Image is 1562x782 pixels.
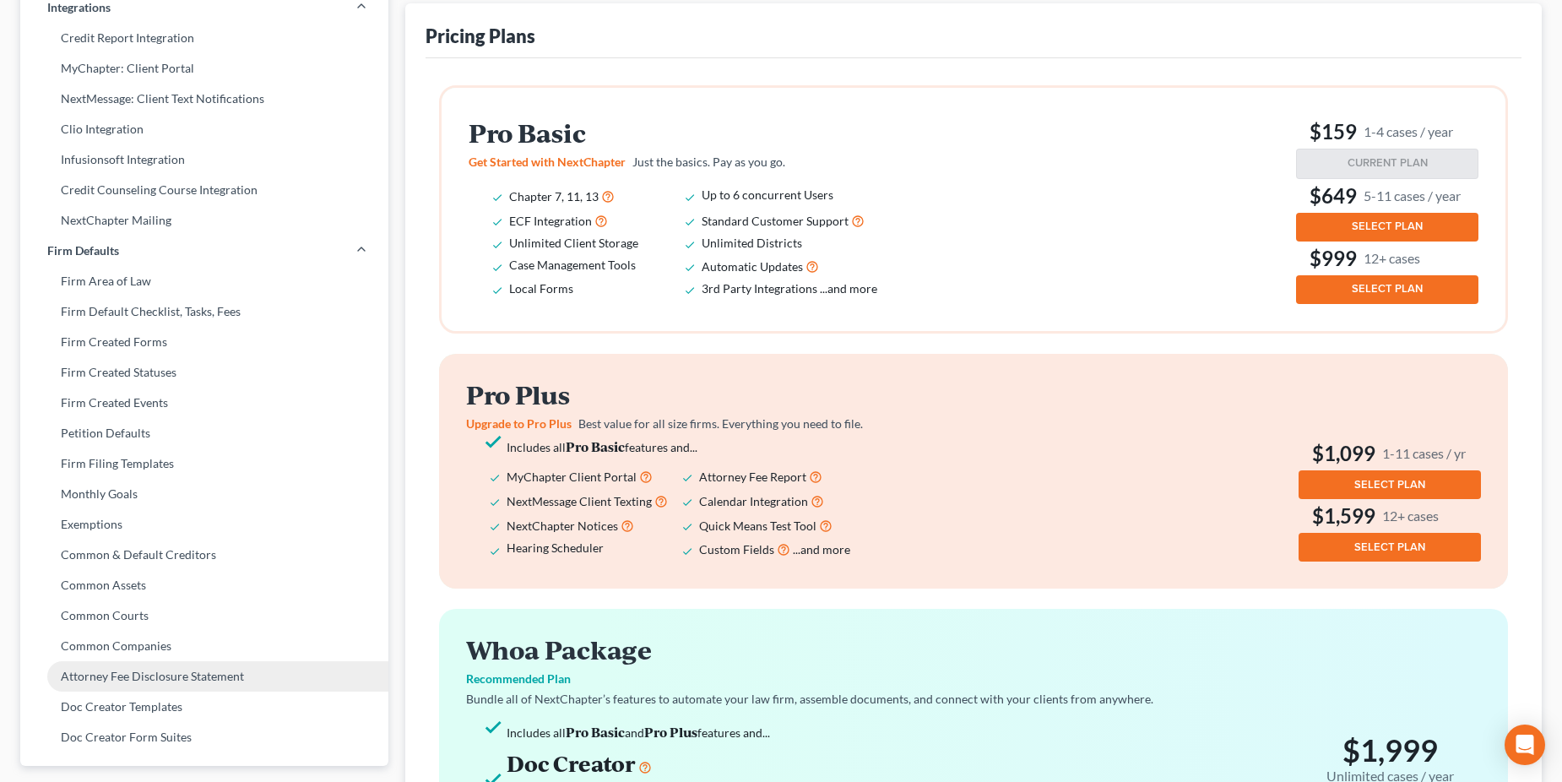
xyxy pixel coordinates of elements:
a: Clio Integration [20,114,388,144]
a: Firm Filing Templates [20,448,388,479]
a: Doc Creator Form Suites [20,722,388,752]
span: ...and more [793,542,850,557]
span: ECF Integration [509,214,592,228]
small: 5-11 cases / year [1364,187,1461,204]
span: SELECT PLAN [1354,478,1425,491]
a: Credit Report Integration [20,23,388,53]
a: NextChapter Mailing [20,205,388,236]
strong: Pro Plus [644,723,697,741]
small: 1-4 cases / year [1364,122,1453,140]
button: SELECT PLAN [1296,213,1478,242]
span: SELECT PLAN [1352,220,1423,233]
h3: $159 [1296,118,1478,145]
a: Monthly Goals [20,479,388,509]
span: Unlimited Client Storage [509,236,638,250]
a: Common Companies [20,631,388,661]
span: Get Started with NextChapter [469,155,626,169]
div: Pricing Plans [426,24,535,48]
a: Firm Created Statuses [20,357,388,388]
a: Common Courts [20,600,388,631]
span: SELECT PLAN [1352,282,1423,296]
div: Open Intercom Messenger [1505,725,1545,765]
span: Firm Defaults [47,242,119,259]
small: 1-11 cases / yr [1382,444,1466,462]
a: Attorney Fee Disclosure Statement [20,661,388,692]
span: Hearing Scheduler [507,540,604,555]
h2: Pro Plus [466,381,898,409]
li: Includes all and features and... [507,721,1238,743]
span: Local Forms [509,281,573,296]
span: SELECT PLAN [1354,540,1425,554]
button: SELECT PLAN [1296,275,1478,304]
small: 12+ cases [1364,249,1420,267]
p: Recommended Plan [466,671,1482,687]
span: Best value for all size firms. Everything you need to file. [578,416,863,431]
span: MyChapter Client Portal [507,470,637,484]
a: Doc Creator Templates [20,692,388,722]
span: Includes all features and... [507,440,697,454]
span: Unlimited Districts [702,236,802,250]
span: Custom Fields [699,542,774,557]
span: Attorney Fee Report [699,470,806,484]
a: Credit Counseling Course Integration [20,175,388,205]
strong: Pro Basic [566,723,625,741]
span: ...and more [820,281,877,296]
small: 12+ cases [1382,507,1439,524]
a: Infusionsoft Integration [20,144,388,175]
span: Chapter 7, 11, 13 [509,189,599,204]
h2: Pro Basic [469,119,901,147]
span: Up to 6 concurrent Users [702,187,833,202]
span: NextChapter Notices [507,519,618,533]
button: SELECT PLAN [1299,470,1481,499]
a: Exemptions [20,509,388,540]
h3: $999 [1296,245,1478,272]
a: Common & Default Creditors [20,540,388,570]
a: Firm Created Forms [20,327,388,357]
span: Case Management Tools [509,258,636,272]
span: 3rd Party Integrations [702,281,817,296]
span: Upgrade to Pro Plus [466,416,572,431]
h3: $1,099 [1299,440,1481,467]
a: Firm Defaults [20,236,388,266]
h2: Whoa Package [466,636,1482,664]
span: CURRENT PLAN [1348,156,1428,170]
span: NextMessage Client Texting [507,494,652,508]
h3: $1,599 [1299,502,1481,529]
span: Just the basics. Pay as you go. [632,155,785,169]
span: Standard Customer Support [702,214,849,228]
h3: Doc Creator [507,750,1238,777]
button: SELECT PLAN [1299,533,1481,562]
a: Firm Created Events [20,388,388,418]
a: NextMessage: Client Text Notifications [20,84,388,114]
span: Automatic Updates [702,259,803,274]
p: Bundle all of NextChapter’s features to automate your law firm, assemble documents, and connect w... [466,691,1482,708]
span: Quick Means Test Tool [699,519,816,533]
a: Common Assets [20,570,388,600]
a: Firm Area of Law [20,266,388,296]
a: MyChapter: Client Portal [20,53,388,84]
span: Calendar Integration [699,494,808,508]
strong: Pro Basic [566,437,625,455]
button: CURRENT PLAN [1296,149,1478,179]
a: Petition Defaults [20,418,388,448]
a: Firm Default Checklist, Tasks, Fees [20,296,388,327]
h3: $649 [1296,182,1478,209]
